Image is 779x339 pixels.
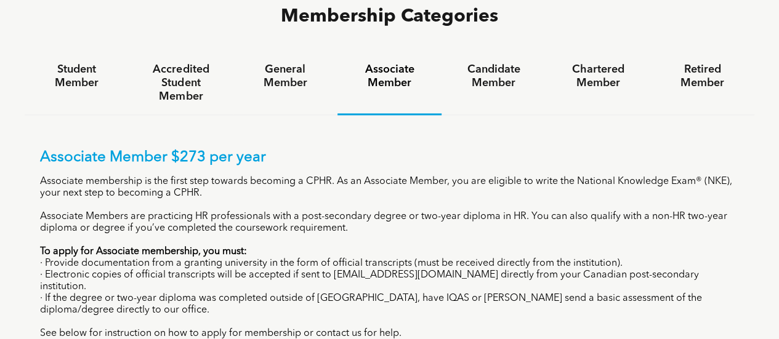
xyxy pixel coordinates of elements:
h4: General Member [244,63,326,90]
h4: Accredited Student Member [140,63,222,103]
p: Associate Member $273 per year [40,149,739,167]
h4: Associate Member [349,63,430,90]
h4: Chartered Member [557,63,639,90]
h4: Candidate Member [453,63,535,90]
h4: Student Member [36,63,118,90]
h4: Retired Member [661,63,743,90]
p: Associate Members are practicing HR professionals with a post-secondary degree or two-year diplom... [40,211,739,234]
p: · If the degree or two-year diploma was completed outside of [GEOGRAPHIC_DATA], have IQAS or [PER... [40,293,739,316]
p: · Provide documentation from a granting university in the form of official transcripts (must be r... [40,258,739,269]
p: Associate membership is the first step towards becoming a CPHR. As an Associate Member, you are e... [40,176,739,199]
p: · Electronic copies of official transcripts will be accepted if sent to [EMAIL_ADDRESS][DOMAIN_NA... [40,269,739,293]
span: Membership Categories [281,7,498,26]
strong: To apply for Associate membership, you must: [40,247,247,257]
